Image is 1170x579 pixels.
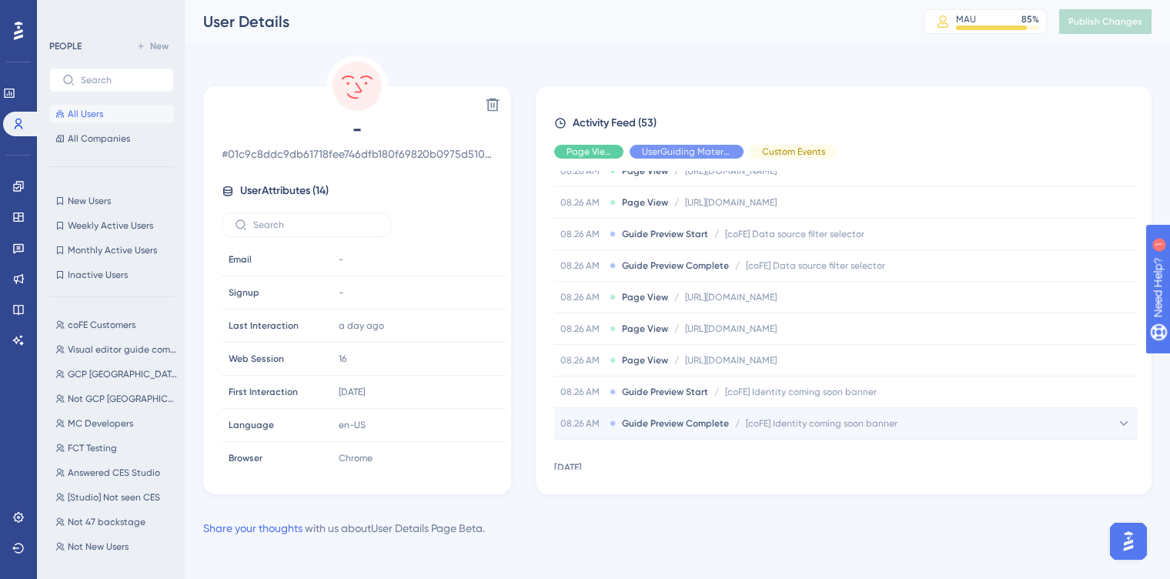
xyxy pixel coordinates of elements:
button: Inactive Users [49,266,174,284]
span: User Attributes ( 14 ) [240,182,329,200]
span: [coFE] Identity coming soon banner [725,386,877,398]
div: 85 % [1021,13,1039,25]
span: Guide Preview Complete [622,259,729,272]
span: Signup [229,286,259,299]
span: / [674,165,679,177]
span: 08.26 AM [560,291,603,303]
span: All Companies [68,132,130,145]
button: Not 47 backstage [49,513,183,531]
span: Inactive Users [68,269,128,281]
span: [URL][DOMAIN_NAME] [685,323,777,335]
span: 08.26 AM [560,228,603,240]
span: / [714,386,719,398]
button: FCT Testing [49,439,183,457]
span: Page View [622,196,668,209]
span: Need Help? [36,4,96,22]
span: Guide Preview Complete [622,417,729,430]
span: Page View [622,354,668,366]
span: Browser [229,452,262,464]
span: / [674,323,679,335]
span: en-US [339,419,366,431]
span: Guide Preview Start [622,228,708,240]
button: Answered CES Studio [49,464,183,482]
div: 1 [107,8,112,20]
span: / [735,417,740,430]
span: Monthly Active Users [68,244,157,256]
span: [URL][DOMAIN_NAME] [685,291,777,303]
span: # 01c9c8ddc9db61718fee746dfb180f69820b0975d510b6d7aa8e80c45b442ee9 [222,145,493,163]
span: New Users [68,195,111,207]
span: [URL][DOMAIN_NAME] [685,196,777,209]
span: 16 [339,353,346,365]
button: Not GCP [GEOGRAPHIC_DATA], Not New [49,390,183,408]
span: 08.26 AM [560,417,603,430]
span: Chrome [339,452,373,464]
span: Page View [622,323,668,335]
span: - [339,253,343,266]
span: Not New Users [68,541,129,553]
span: Publish Changes [1068,15,1142,28]
button: GCP [GEOGRAPHIC_DATA], Not New [49,365,183,383]
span: Visual editor guide completed [68,343,177,356]
span: Weekly Active Users [68,219,153,232]
span: 08.26 AM [560,196,603,209]
div: User Details [203,11,885,32]
button: Visual editor guide completed [49,340,183,359]
span: / [674,354,679,366]
button: Publish Changes [1059,9,1152,34]
span: [coFE] Data source filter selector [725,228,864,240]
td: [DATE] [554,440,1138,489]
span: Activity Feed (53) [573,114,657,132]
button: All Companies [49,129,174,148]
span: - [339,286,343,299]
input: Search [253,219,378,230]
time: [DATE] [339,387,365,397]
div: with us about User Details Page Beta . [203,519,485,537]
span: First Interaction [229,386,298,398]
span: [URL][DOMAIN_NAME] [685,165,777,177]
span: New [150,40,169,52]
input: Search [81,75,161,85]
span: Language [229,419,274,431]
span: Custom Events [762,146,825,158]
span: [coFE] Identity coming soon banner [746,417,898,430]
span: Guide Preview Start [622,386,708,398]
span: / [714,228,719,240]
span: Page View [622,291,668,303]
button: MC Developers [49,414,183,433]
span: [coFE] Data source filter selector [746,259,885,272]
button: coFE Customers [49,316,183,334]
iframe: UserGuiding AI Assistant Launcher [1105,518,1152,564]
span: Email [229,253,252,266]
span: [Studio] Not seen CES [68,491,160,504]
button: [Studio] Not seen CES [49,488,183,507]
span: Not 47 backstage [68,516,145,528]
button: New Users [49,192,174,210]
button: Weekly Active Users [49,216,174,235]
span: [URL][DOMAIN_NAME] [685,354,777,366]
span: MC Developers [68,417,133,430]
span: Page View [567,146,611,158]
span: 08.26 AM [560,259,603,272]
button: Monthly Active Users [49,241,174,259]
span: / [674,196,679,209]
button: All Users [49,105,174,123]
span: - [222,117,493,142]
button: New [131,37,174,55]
span: 08.26 AM [560,386,603,398]
span: 08.26 AM [560,354,603,366]
div: PEOPLE [49,40,82,52]
span: UserGuiding Material [642,146,731,158]
span: / [674,291,679,303]
span: coFE Customers [68,319,135,331]
time: a day ago [339,320,384,331]
span: Not GCP [GEOGRAPHIC_DATA], Not New [68,393,177,405]
span: Answered CES Studio [68,467,160,479]
a: Share your thoughts [203,522,303,534]
span: Page View [622,165,668,177]
span: FCT Testing [68,442,117,454]
span: 08.26 AM [560,165,603,177]
span: Web Session [229,353,284,365]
